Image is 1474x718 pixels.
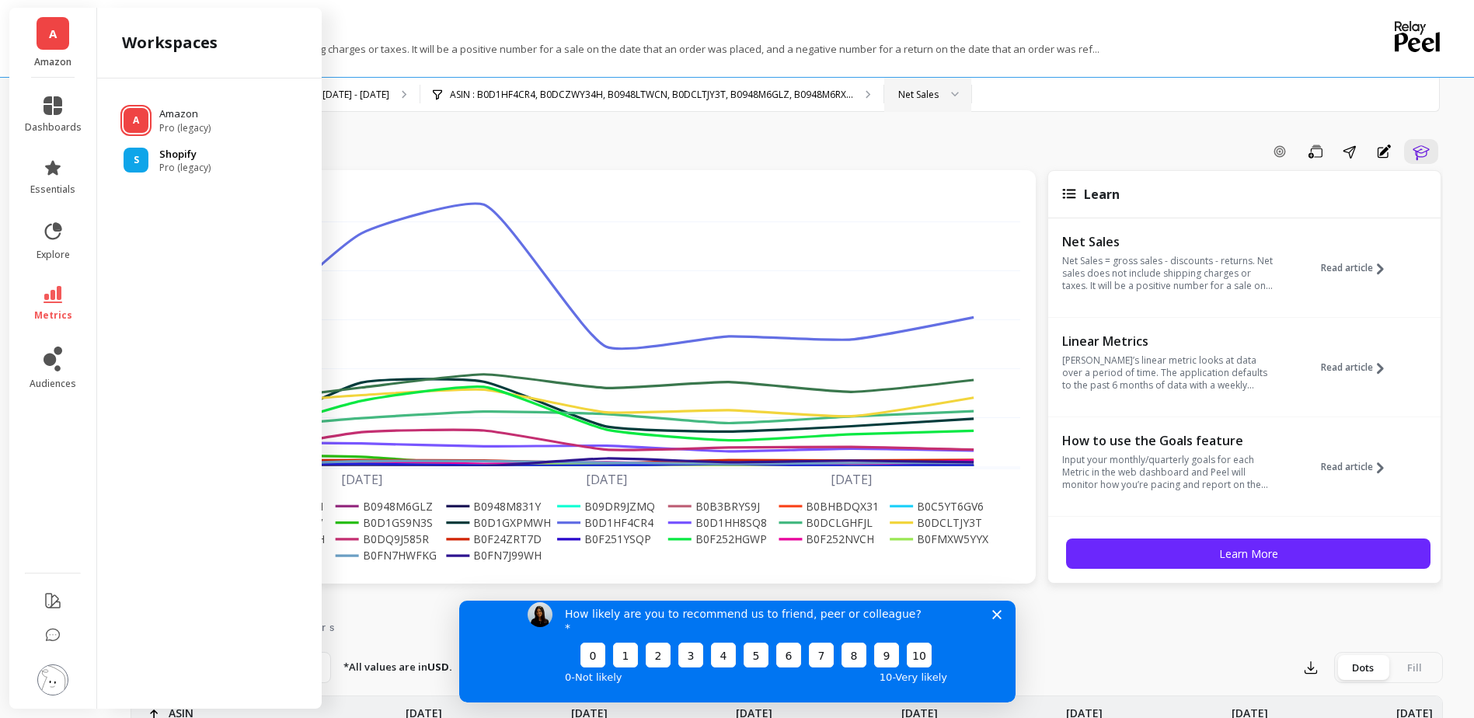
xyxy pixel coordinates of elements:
p: [PERSON_NAME]’s linear metric looks at data over a period of time. The application defaults to th... [1062,354,1276,392]
span: explore [37,249,70,261]
p: Amazon [159,106,211,122]
p: Input your monthly/quarterly goals for each Metric in the web dashboard and Peel will monitor how... [1062,454,1276,491]
span: S [134,154,139,166]
span: Read article [1321,361,1373,374]
span: dashboards [25,121,82,134]
button: Read article [1321,232,1396,304]
p: Net Sales [1062,234,1276,249]
span: Pro (legacy) [159,162,211,174]
span: A [133,114,139,127]
p: Net Sales = gross sales - discounts - returns. Net sales does not include shipping charges or tax... [1062,255,1276,292]
span: Read article [1321,262,1373,274]
span: essentials [30,183,75,196]
button: Read article [1321,332,1396,403]
p: ASIN : B0D1HF4CR4, B0DCZWY34H, B0948LTWCN, B0DCLTJY3T, B0948M6GLZ, B0948M6RX... [450,89,853,101]
p: How to use the Goals feature [1062,433,1276,448]
p: Amazon [25,56,82,68]
iframe: Survey by Kateryna from Peel [459,601,1016,702]
span: Pro (legacy) [159,122,211,134]
button: Read article [1321,431,1396,503]
div: Dots [1337,655,1389,680]
p: Net sales does not include shipping charges or taxes. It will be a positive number for a sale on ... [131,42,1099,56]
div: Fill [1389,655,1440,680]
h2: workspaces [122,32,218,54]
div: Net Sales [898,87,939,102]
span: audiences [30,378,76,390]
strong: USD. [427,660,452,674]
p: Shopify [159,147,211,162]
span: Learn [1084,186,1120,203]
img: profile picture [37,664,68,695]
span: Learn More [1219,546,1278,561]
p: *All values are in [343,660,452,675]
p: Linear Metrics [1062,333,1276,349]
button: Learn More [1066,538,1430,569]
span: Read article [1321,461,1373,473]
span: metrics [34,309,72,322]
span: A [49,25,57,43]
